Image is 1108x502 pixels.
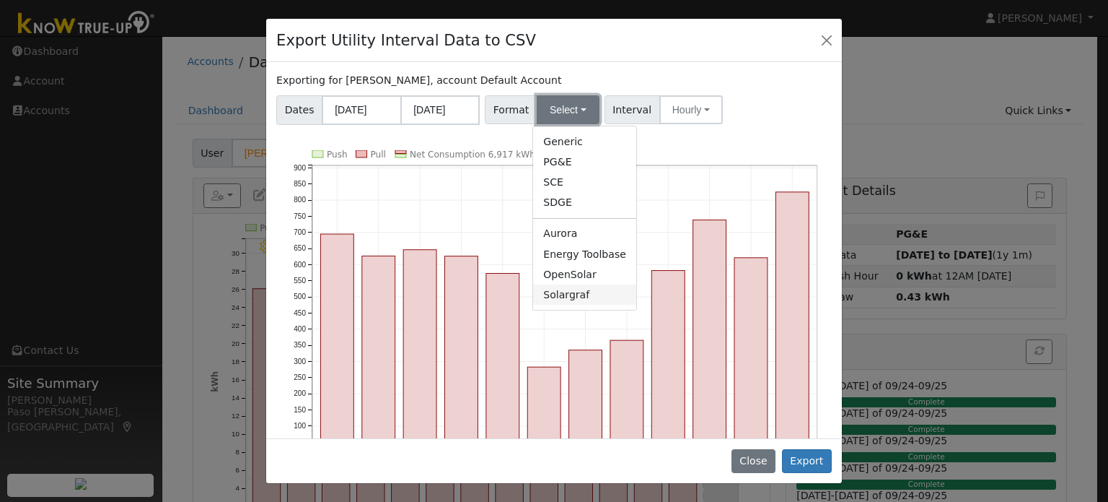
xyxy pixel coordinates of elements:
text: 550 [294,277,306,285]
a: Solargraf [533,285,636,305]
rect: onclick="" [569,350,602,458]
rect: onclick="" [693,220,726,458]
text: 50 [298,438,307,446]
text: Push [327,150,348,160]
h4: Export Utility Interval Data to CSV [276,29,536,52]
button: Hourly [659,95,723,124]
rect: onclick="" [362,256,395,458]
text: 200 [294,389,306,397]
text: 150 [294,406,306,414]
text: 300 [294,357,306,365]
label: Exporting for [PERSON_NAME], account Default Account [276,73,561,88]
button: Export [782,449,832,474]
text: Pull [371,150,386,160]
text: 450 [294,308,306,316]
text: Net Consumption 6,917 kWh [410,150,535,160]
rect: onclick="" [403,250,436,459]
rect: onclick="" [651,270,685,458]
text: 600 [294,260,306,268]
a: SCE [533,173,636,193]
button: Close [817,30,837,50]
text: 700 [294,228,306,236]
a: OpenSolar [533,264,636,285]
rect: onclick="" [776,192,809,459]
text: 400 [294,325,306,333]
text: 350 [294,341,306,349]
text: 650 [294,244,306,252]
text: 900 [294,163,306,171]
rect: onclick="" [486,273,519,458]
a: SDGE [533,193,636,213]
span: Format [485,95,537,124]
text: 750 [294,212,306,220]
rect: onclick="" [734,258,768,459]
a: Generic [533,131,636,152]
text: 250 [294,373,306,381]
text: 800 [294,196,306,204]
text: 850 [294,180,306,188]
text: 100 [294,422,306,430]
a: Aurora [533,224,636,244]
rect: onclick="" [321,234,354,459]
rect: onclick="" [527,367,560,458]
rect: onclick="" [610,340,643,458]
span: Dates [276,95,322,125]
a: Energy Toolbase [533,244,636,264]
text: 500 [294,293,306,300]
a: PG&E [533,152,636,172]
button: Close [731,449,775,474]
rect: onclick="" [445,256,478,458]
span: Interval [604,95,660,124]
button: Select [537,95,599,124]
